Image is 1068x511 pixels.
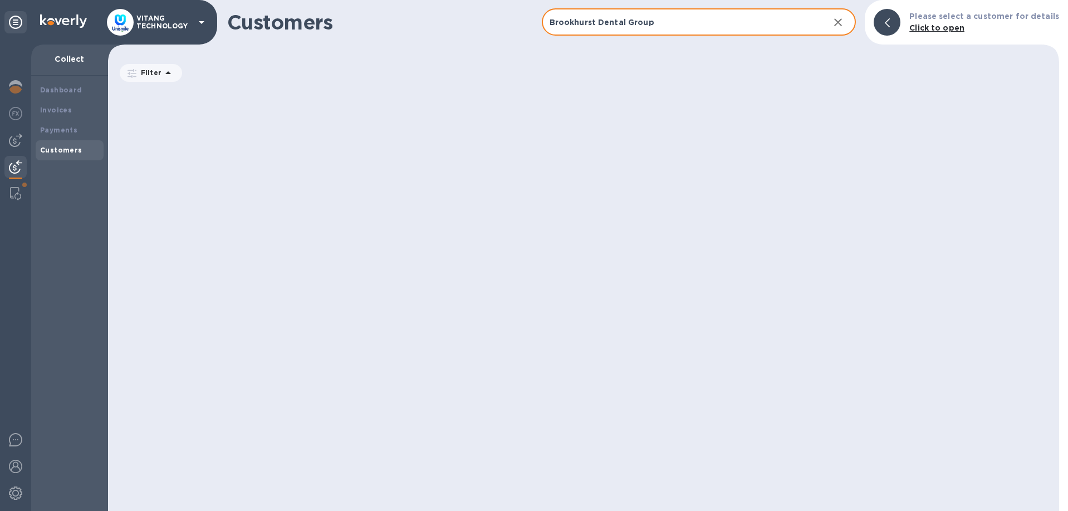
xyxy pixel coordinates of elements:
[40,86,82,94] b: Dashboard
[909,12,1059,21] b: Please select a customer for details
[909,23,964,32] b: Click to open
[227,11,542,34] h1: Customers
[40,146,82,154] b: Customers
[40,126,77,134] b: Payments
[40,106,72,114] b: Invoices
[4,11,27,33] div: Unpin categories
[40,53,99,65] p: Collect
[40,14,87,28] img: Logo
[118,83,1059,511] div: grid
[9,107,22,120] img: Foreign exchange
[136,68,161,77] p: Filter
[136,14,192,30] p: VITANG TECHNOLOGY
